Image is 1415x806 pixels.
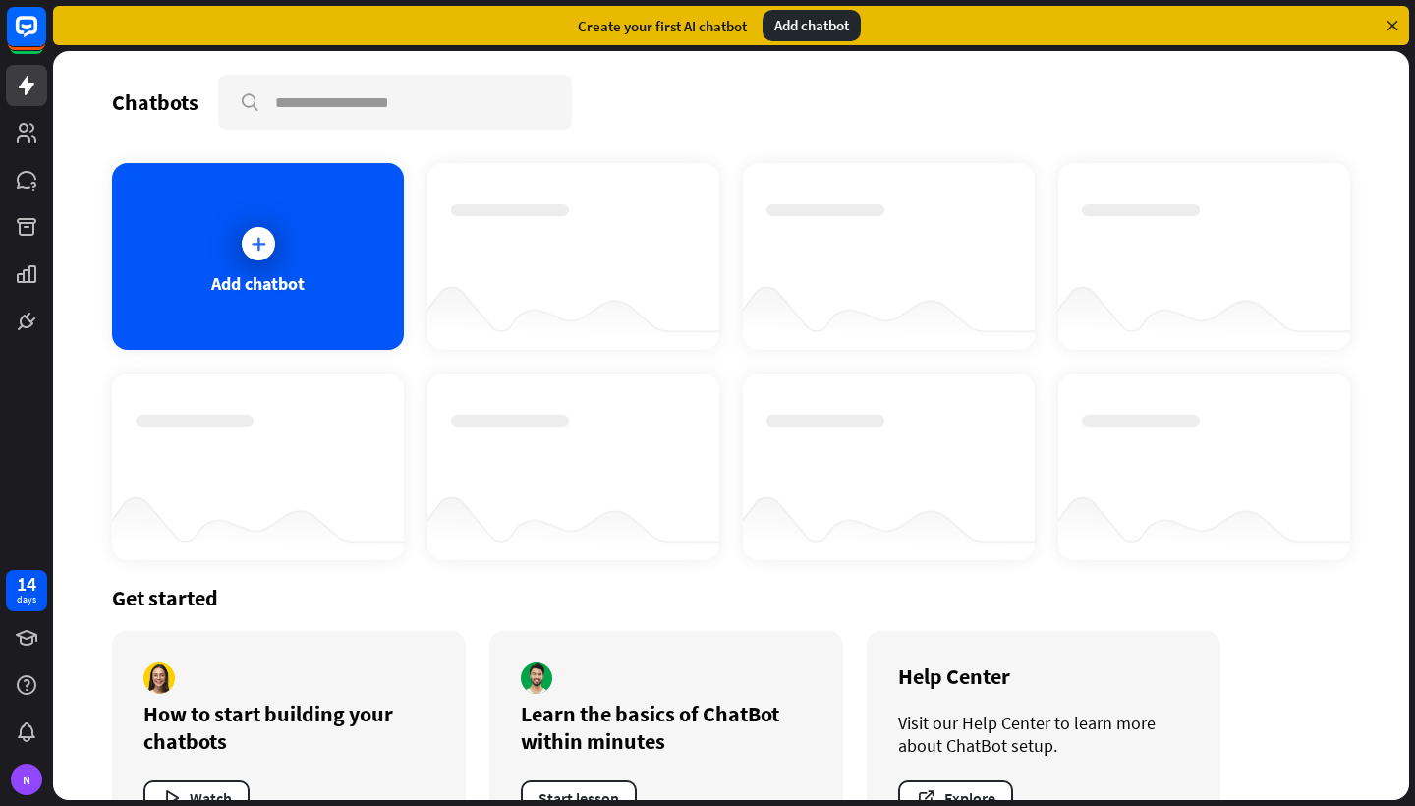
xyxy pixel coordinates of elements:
div: N [11,764,42,795]
a: 14 days [6,570,47,611]
div: days [17,593,36,606]
img: author [143,662,175,694]
div: Learn the basics of ChatBot within minutes [521,700,812,755]
div: Add chatbot [211,272,305,295]
div: Help Center [898,662,1189,690]
div: Visit our Help Center to learn more about ChatBot setup. [898,712,1189,757]
div: Create your first AI chatbot [578,17,747,35]
div: 14 [17,575,36,593]
div: How to start building your chatbots [143,700,434,755]
div: Add chatbot [763,10,861,41]
button: Open LiveChat chat widget [16,8,75,67]
div: Get started [112,584,1350,611]
div: Chatbots [112,88,198,116]
img: author [521,662,552,694]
